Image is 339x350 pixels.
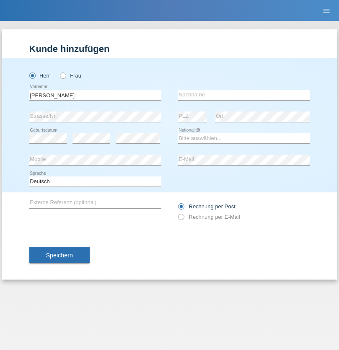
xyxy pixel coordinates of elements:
[178,214,240,220] label: Rechnung per E-Mail
[178,203,235,210] label: Rechnung per Post
[29,247,90,263] button: Speichern
[60,73,65,78] input: Frau
[60,73,81,79] label: Frau
[322,7,331,15] i: menu
[29,73,50,79] label: Herr
[29,44,310,54] h1: Kunde hinzufügen
[29,73,35,78] input: Herr
[46,252,73,259] span: Speichern
[178,214,184,224] input: Rechnung per E-Mail
[318,8,335,13] a: menu
[178,203,184,214] input: Rechnung per Post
